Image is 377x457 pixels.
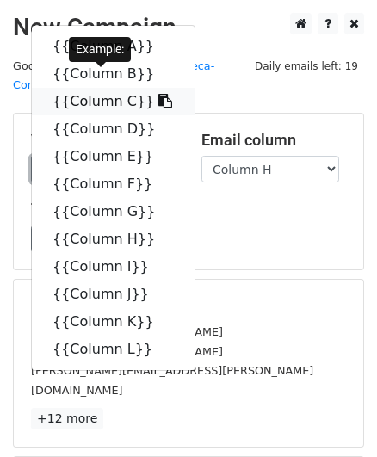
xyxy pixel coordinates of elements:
[32,88,195,115] a: {{Column C}}
[31,408,103,429] a: +12 more
[32,308,195,336] a: {{Column K}}
[32,336,195,363] a: {{Column L}}
[291,374,377,457] div: Widget de chat
[32,33,195,60] a: {{Column A}}
[249,59,364,72] a: Daily emails left: 19
[32,143,195,170] a: {{Column E}}
[32,225,195,253] a: {{Column H}}
[32,115,195,143] a: {{Column D}}
[249,57,364,76] span: Daily emails left: 19
[32,60,195,88] a: {{Column B}}
[32,253,195,281] a: {{Column I}}
[291,374,377,457] iframe: Chat Widget
[32,281,195,308] a: {{Column J}}
[31,325,223,338] small: [EMAIL_ADDRESS][DOMAIN_NAME]
[13,59,214,92] small: Google Sheet:
[13,13,364,42] h2: New Campaign
[32,198,195,225] a: {{Column G}}
[201,131,346,150] h5: Email column
[31,345,223,358] small: [EMAIL_ADDRESS][DOMAIN_NAME]
[69,37,131,62] div: Example:
[32,170,195,198] a: {{Column F}}
[31,364,313,397] small: [PERSON_NAME][EMAIL_ADDRESS][PERSON_NAME][DOMAIN_NAME]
